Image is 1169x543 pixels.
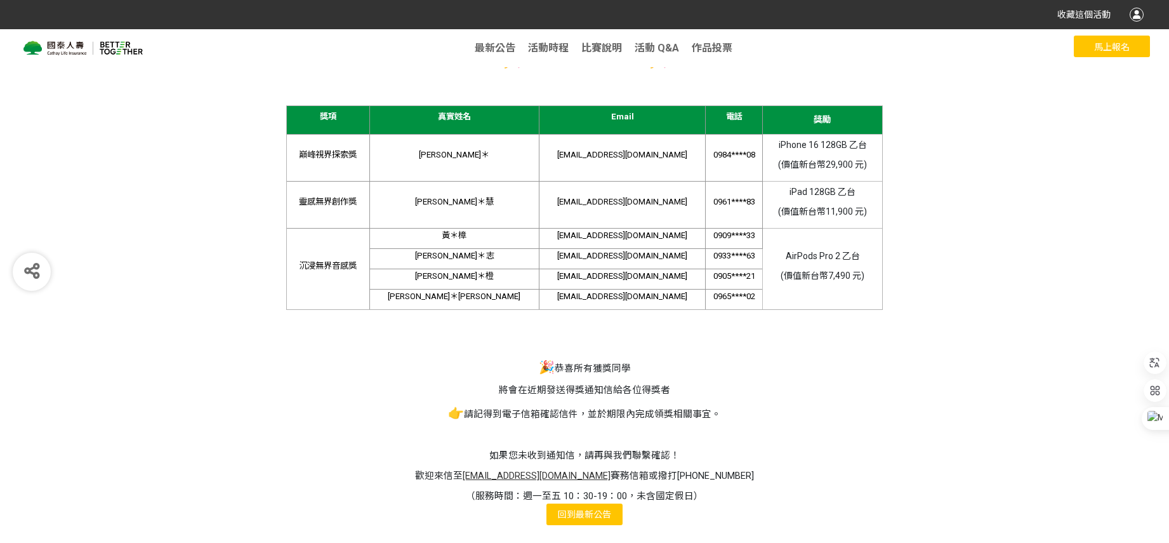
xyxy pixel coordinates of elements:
[388,292,520,301] span: [PERSON_NAME]＊[PERSON_NAME]
[415,271,494,281] span: [PERSON_NAME]＊橙
[767,185,879,199] p: iPad 128GB 乙台
[557,231,687,240] span: [EMAIL_ADDRESS][DOMAIN_NAME]
[299,197,357,206] span: 靈感無界創作獎
[1057,10,1111,20] span: 收藏這個活動
[557,150,687,159] span: [EMAIL_ADDRESS][DOMAIN_NAME]
[767,250,879,263] p: AirPods Pro 2 乙台
[611,112,634,121] strong: Email
[299,261,357,271] span: 沉浸無界音感獎
[767,269,879,283] p: (價值新台幣7,490 元)
[415,251,494,260] span: [PERSON_NAME]＊志
[539,359,555,375] span: 🎉
[499,384,670,396] span: 將會在近期發送得獎通知信給各位得獎者
[489,450,680,461] span: 如果您未收到通知信，請再與我們聯繫確認！
[1094,42,1130,52] span: 馬上報名
[814,114,831,124] strong: 獎勵
[19,39,147,58] img: 來吧！Show出你的新『泰』度！國泰人壽全國創意行銷提案&圖文競賽
[576,509,611,520] span: 最新公告
[1074,36,1150,57] button: 馬上報名
[557,197,687,206] span: [EMAIL_ADDRESS][DOMAIN_NAME]
[528,42,569,54] a: 活動時程
[463,470,611,481] a: [EMAIL_ADDRESS][DOMAIN_NAME]
[692,42,732,54] span: 作品投票
[464,408,721,420] span: 請記得到電子信箱確認信件，並於期限內完成領獎相關事宜。
[726,112,743,121] strong: 電話
[557,271,687,281] span: [EMAIL_ADDRESS][DOMAIN_NAME]
[415,197,494,206] span: [PERSON_NAME]＊慧
[555,363,631,374] span: 恭喜所有獲獎同學
[415,470,754,481] span: 歡迎來信至 賽務信箱或撥打[PHONE_NUMBER]
[557,292,687,301] span: [EMAIL_ADDRESS][DOMAIN_NAME]
[475,42,515,54] a: 最新公告
[442,231,466,240] span: 黃＊樟
[546,504,623,525] a: 回到最新公告
[767,205,879,218] p: (價值新台幣11,900 元)
[448,405,464,420] span: 👉
[557,251,687,260] span: [EMAIL_ADDRESS][DOMAIN_NAME]
[320,112,336,121] strong: 獎項
[419,150,489,159] span: [PERSON_NAME]＊
[299,150,357,159] span: 巔峰視界探索獎
[558,509,576,520] span: 回到
[635,42,679,54] a: 活動 Q&A
[767,158,879,171] p: (價值新台幣29,900 元)
[466,490,703,502] span: （服務時間：週一至五 10：30-19：00，未含國定假日）
[438,112,471,121] strong: 真實姓名
[767,138,879,152] p: iPhone 16 128GB 乙台
[581,42,622,54] a: 比賽說明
